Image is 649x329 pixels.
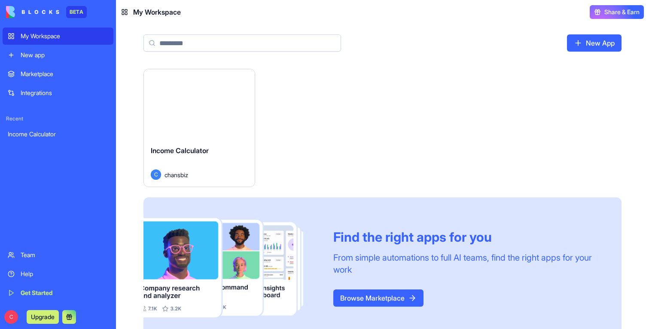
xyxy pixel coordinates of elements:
[21,251,108,259] div: Team
[21,51,108,59] div: New app
[6,6,59,18] img: logo
[6,6,87,18] a: BETA
[3,65,113,83] a: Marketplace
[3,284,113,301] a: Get Started
[3,246,113,264] a: Team
[21,32,108,40] div: My Workspace
[8,130,108,138] div: Income Calculator
[27,310,59,324] button: Upgrade
[143,218,320,317] img: Frame_181_egmpey.png
[3,265,113,283] a: Help
[3,28,113,45] a: My Workspace
[3,46,113,64] a: New app
[333,289,424,307] a: Browse Marketplace
[27,312,59,321] a: Upgrade
[151,169,161,180] span: C
[165,170,188,179] span: chansbiz
[567,34,622,52] a: New App
[333,229,601,245] div: Find the right apps for you
[21,270,108,278] div: Help
[3,115,113,122] span: Recent
[151,146,209,155] span: Income Calculator
[21,89,108,97] div: Integrations
[333,252,601,276] div: From simple automations to full AI teams, find the right apps for your work
[21,289,108,297] div: Get Started
[590,5,644,19] button: Share & Earn
[4,310,18,324] span: C
[21,70,108,78] div: Marketplace
[133,7,181,17] span: My Workspace
[66,6,87,18] div: BETA
[3,126,113,143] a: Income Calculator
[3,84,113,101] a: Integrations
[143,69,255,187] a: Income CalculatorCchansbiz
[604,8,640,16] span: Share & Earn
